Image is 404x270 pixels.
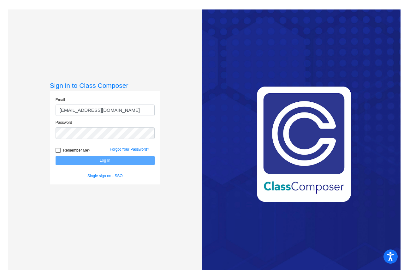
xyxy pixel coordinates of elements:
label: Email [56,97,65,103]
span: Remember Me? [63,147,90,154]
h3: Sign in to Class Composer [50,81,160,89]
label: Password [56,120,72,125]
button: Log In [56,156,155,165]
a: Single sign on - SSO [87,174,122,178]
a: Forgot Your Password? [110,147,149,152]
